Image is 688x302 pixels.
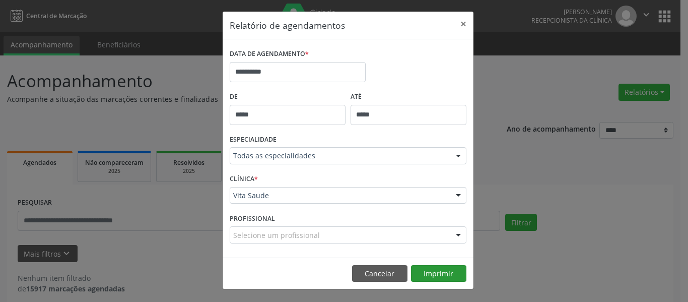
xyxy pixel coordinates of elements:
[411,265,466,282] button: Imprimir
[230,89,346,105] label: De
[230,211,275,226] label: PROFISSIONAL
[230,46,309,62] label: DATA DE AGENDAMENTO
[233,230,320,240] span: Selecione um profissional
[453,12,473,36] button: Close
[351,89,466,105] label: ATÉ
[233,191,446,201] span: Vita Saude
[230,19,345,32] h5: Relatório de agendamentos
[233,151,446,161] span: Todas as especialidades
[352,265,407,282] button: Cancelar
[230,171,258,187] label: CLÍNICA
[230,132,277,148] label: ESPECIALIDADE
